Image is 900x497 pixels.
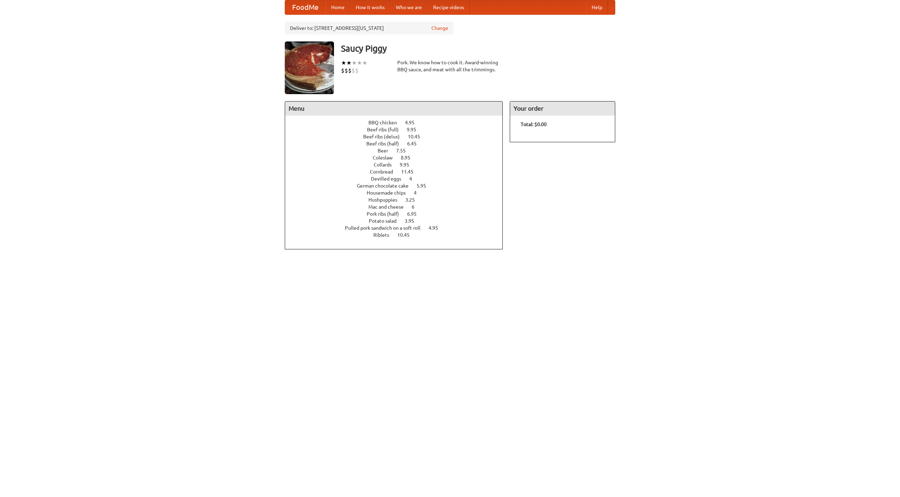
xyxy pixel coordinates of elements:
span: 6.95 [407,211,424,217]
span: 7.55 [396,148,413,153]
span: Beef ribs (half) [366,141,406,146]
li: ★ [346,59,352,67]
span: 3.25 [405,197,422,203]
span: 5.95 [417,183,433,189]
a: Collards 9.95 [374,162,422,168]
span: Housemade chips [367,190,413,196]
a: Devilled eggs 4 [371,176,425,182]
a: Help [586,0,608,14]
span: 4.95 [405,120,422,125]
span: 9.95 [400,162,416,168]
h4: Menu [285,102,502,116]
li: $ [352,67,355,74]
span: 6 [412,204,422,210]
li: ★ [357,59,362,67]
span: Mac and cheese [368,204,411,210]
a: Pork ribs (half) 6.95 [367,211,430,217]
li: $ [355,67,359,74]
span: 6.45 [407,141,424,146]
h4: Your order [510,102,615,116]
li: $ [345,67,348,74]
a: Beef ribs (delux) 10.45 [363,134,433,139]
a: Housemade chips 4 [367,190,430,196]
h3: Saucy Piggy [341,41,615,55]
a: Beer 7.55 [378,148,419,153]
span: 11.45 [401,169,420,175]
span: 10.45 [397,232,417,238]
span: German chocolate cake [357,183,416,189]
li: ★ [362,59,367,67]
a: Beef ribs (half) 6.45 [366,141,430,146]
a: Recipe videos [427,0,470,14]
span: Riblets [373,232,396,238]
li: $ [341,67,345,74]
span: BBQ chicken [368,120,404,125]
b: Total: $0.00 [521,122,547,127]
span: Devilled eggs [371,176,408,182]
a: Pulled pork sandwich on a soft roll 4.95 [345,225,451,231]
li: ★ [341,59,346,67]
div: Pork. We know how to cook it. Award-winning BBQ sauce, and meat with all the trimmings. [397,59,503,73]
a: Home [326,0,350,14]
span: Cornbread [370,169,400,175]
span: Hushpuppies [368,197,404,203]
span: 8.95 [401,155,417,161]
a: Change [431,25,448,32]
span: Potato salad [369,218,404,224]
span: 4 [414,190,424,196]
a: German chocolate cake 5.95 [357,183,439,189]
div: Deliver to: [STREET_ADDRESS][US_STATE] [285,22,454,34]
img: angular.jpg [285,41,334,94]
a: Coleslaw 8.95 [373,155,423,161]
a: Hushpuppies 3.25 [368,197,428,203]
span: 4 [409,176,419,182]
a: Riblets 10.45 [373,232,423,238]
a: Mac and cheese 6 [368,204,427,210]
span: 3.95 [405,218,421,224]
a: Beef ribs (full) 9.95 [367,127,429,132]
a: Cornbread 11.45 [370,169,426,175]
span: Coleslaw [373,155,400,161]
span: Beer [378,148,395,153]
span: Pulled pork sandwich on a soft roll [345,225,427,231]
span: 9.95 [407,127,423,132]
a: How it works [350,0,390,14]
a: Who we are [390,0,427,14]
span: Collards [374,162,399,168]
a: BBQ chicken 4.95 [368,120,427,125]
a: Potato salad 3.95 [369,218,427,224]
span: 4.95 [429,225,445,231]
li: ★ [352,59,357,67]
li: $ [348,67,352,74]
span: Beef ribs (full) [367,127,406,132]
a: FoodMe [285,0,326,14]
span: Pork ribs (half) [367,211,406,217]
span: Beef ribs (delux) [363,134,407,139]
span: 10.45 [408,134,427,139]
